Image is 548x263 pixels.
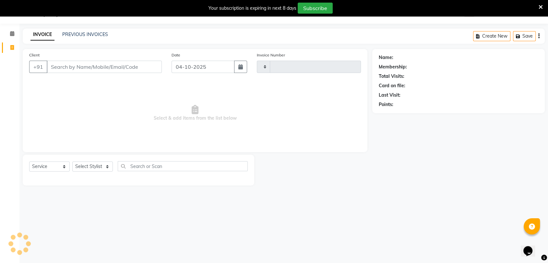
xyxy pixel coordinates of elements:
div: Name: [379,54,393,61]
label: Client [29,52,40,58]
button: Save [513,31,536,41]
label: Invoice Number [257,52,285,58]
a: PREVIOUS INVOICES [62,31,108,37]
button: +91 [29,61,47,73]
div: Points: [379,101,393,108]
input: Search by Name/Mobile/Email/Code [47,61,162,73]
div: Membership: [379,64,407,70]
iframe: chat widget [521,237,542,257]
input: Search or Scan [118,161,248,171]
div: Total Visits: [379,73,404,80]
div: Last Visit: [379,92,400,99]
div: Your subscription is expiring in next 8 days [208,5,296,12]
button: Subscribe [298,3,333,14]
button: Create New [473,31,510,41]
div: Card on file: [379,82,405,89]
label: Date [172,52,180,58]
a: INVOICE [30,29,54,41]
span: Select & add items from the list below [29,81,361,146]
